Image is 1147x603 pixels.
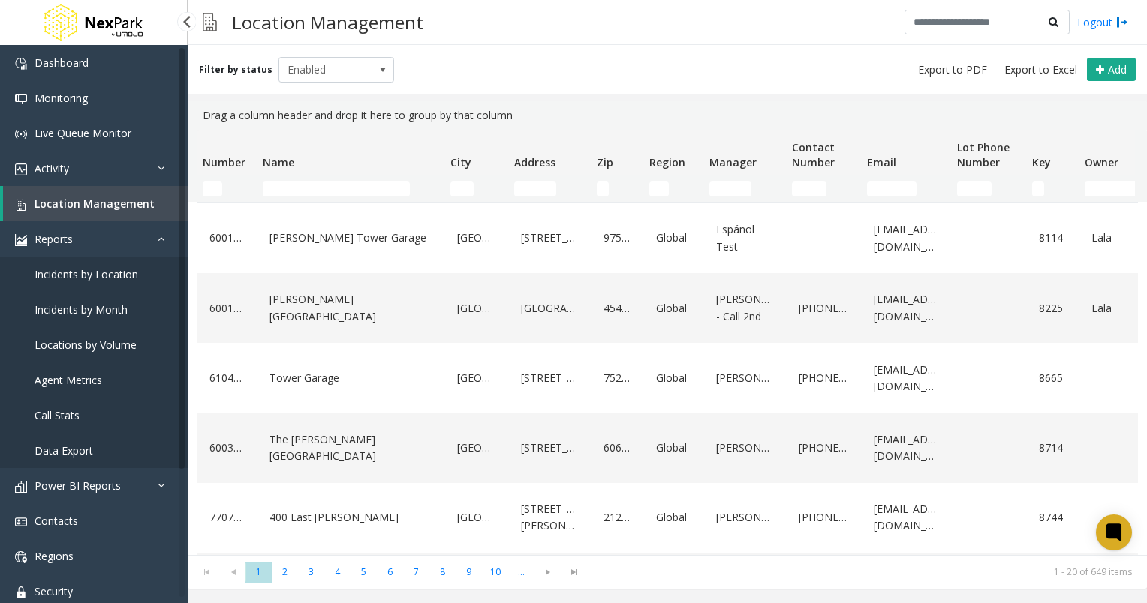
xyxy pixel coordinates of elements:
[35,443,93,457] span: Data Export
[1087,58,1136,82] button: Add
[1077,14,1128,30] a: Logout
[263,155,294,169] span: Name
[203,4,217,40] img: pageIcon
[957,140,1010,169] span: Lot Phone Number
[1035,366,1070,390] a: 8665
[795,436,852,460] a: [PHONE_NUMBER]
[35,373,102,387] span: Agent Metrics
[1108,62,1127,76] span: Add
[279,58,371,82] span: Enabled
[35,302,128,316] span: Incidents by Month
[596,565,1132,578] kendo-pager-info: 1 - 20 of 649 items
[1035,226,1070,250] a: 8114
[652,226,694,250] a: Global
[15,128,27,140] img: 'icon'
[188,130,1147,555] div: Data table
[514,181,556,196] input: Address Filter
[257,175,444,202] td: Name Filter
[517,226,582,250] a: [STREET_ADDRESS]
[517,366,582,390] a: [STREET_ADDRESS]
[482,562,508,582] span: Page 10
[870,287,942,328] a: [EMAIL_ADDRESS][DOMAIN_NAME]
[561,562,587,583] span: Go to the last page
[206,505,248,529] a: 770709
[600,366,634,390] a: 75202
[709,155,757,169] span: Manager
[1026,175,1079,202] td: Key Filter
[712,287,777,328] a: [PERSON_NAME] - Call 2nd
[197,101,1138,130] div: Drag a column header and drop it here to group by that column
[35,514,78,528] span: Contacts
[35,232,73,246] span: Reports
[298,562,324,582] span: Page 3
[35,126,131,140] span: Live Queue Monitor
[600,296,634,320] a: 454321
[712,366,777,390] a: [PERSON_NAME]
[861,175,951,202] td: Email Filter
[203,181,222,196] input: Number Filter
[712,436,777,460] a: [PERSON_NAME]
[712,217,777,259] a: Espáñol Test
[15,58,27,70] img: 'icon'
[652,296,694,320] a: Global
[224,4,431,40] h3: Location Management
[1004,62,1077,77] span: Export to Excel
[712,505,777,529] a: [PERSON_NAME]
[453,366,499,390] a: [GEOGRAPHIC_DATA]
[957,181,992,196] input: Lot Phone Number Filter
[649,181,669,196] input: Region Filter
[514,155,555,169] span: Address
[453,296,499,320] a: [GEOGRAPHIC_DATA]
[918,62,987,77] span: Export to PDF
[35,55,89,70] span: Dashboard
[870,358,942,399] a: [EMAIL_ADDRESS][DOMAIN_NAME]
[534,562,561,583] span: Go to the next page
[508,562,534,582] span: Page 11
[266,287,435,328] a: [PERSON_NAME][GEOGRAPHIC_DATA]
[537,566,558,578] span: Go to the next page
[795,296,852,320] a: [PHONE_NUMBER]
[1032,181,1044,196] input: Key Filter
[912,59,993,80] button: Export to PDF
[1085,155,1118,169] span: Owner
[600,226,634,250] a: 97502
[35,161,69,175] span: Activity
[206,296,248,320] a: 600128
[1035,296,1070,320] a: 8225
[15,234,27,246] img: 'icon'
[15,199,27,211] img: 'icon'
[450,181,474,196] input: City Filter
[517,436,582,460] a: [STREET_ADDRESS]
[795,366,852,390] a: [PHONE_NUMBER]
[652,436,694,460] a: Global
[508,175,591,202] td: Address Filter
[35,337,137,352] span: Locations by Volume
[35,584,73,598] span: Security
[15,551,27,563] img: 'icon'
[203,155,245,169] span: Number
[35,196,155,211] span: Location Management
[15,163,27,175] img: 'icon'
[453,505,499,529] a: [GEOGRAPHIC_DATA]
[792,181,826,196] input: Contact Number Filter
[1116,14,1128,30] img: logout
[703,175,786,202] td: Manager Filter
[951,175,1026,202] td: Lot Phone Number Filter
[786,175,861,202] td: Contact Number Filter
[597,155,613,169] span: Zip
[206,366,248,390] a: 610494
[517,497,582,538] a: [STREET_ADDRESS][PERSON_NAME]
[652,366,694,390] a: Global
[792,140,835,169] span: Contact Number
[998,59,1083,80] button: Export to Excel
[870,427,942,469] a: [EMAIL_ADDRESS][DOMAIN_NAME]
[652,505,694,529] a: Global
[35,549,74,563] span: Regions
[1035,436,1070,460] a: 8714
[199,63,272,76] label: Filter by status
[263,181,410,196] input: Name Filter
[643,175,703,202] td: Region Filter
[600,436,634,460] a: 60654
[206,226,248,250] a: 60012811
[377,562,403,582] span: Page 6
